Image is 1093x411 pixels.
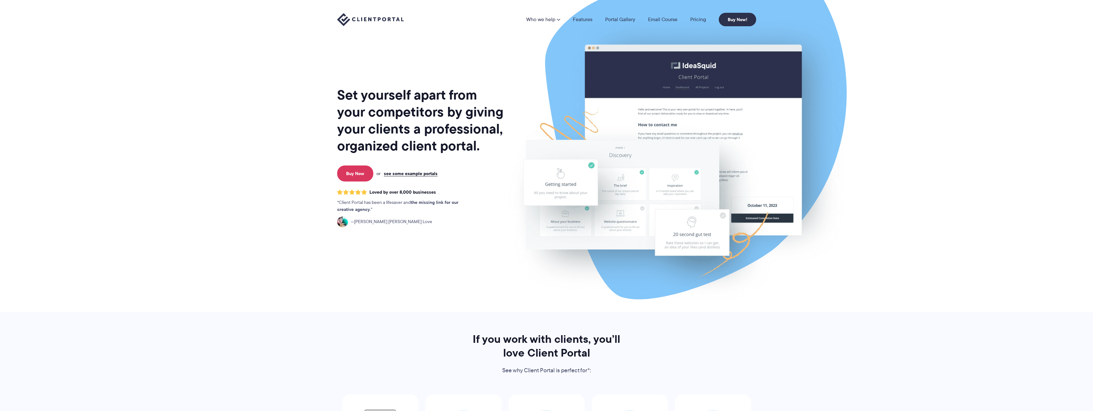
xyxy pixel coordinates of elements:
[648,17,677,22] a: Email Course
[526,17,560,22] a: Who we help
[464,366,629,375] p: See why Client Portal is perfect for*:
[573,17,592,22] a: Features
[376,171,381,176] span: or
[351,218,432,225] span: [PERSON_NAME] [PERSON_NAME] Love
[719,13,756,26] a: Buy Now!
[337,165,373,181] a: Buy Now
[337,86,505,154] h1: Set yourself apart from your competitors by giving your clients a professional, organized client ...
[337,199,458,213] strong: the missing link for our creative agency
[605,17,635,22] a: Portal Gallery
[384,171,438,176] a: see some example portals
[369,189,436,195] span: Loved by over 8,000 businesses
[690,17,706,22] a: Pricing
[464,332,629,360] h2: If you work with clients, you’ll love Client Portal
[337,199,471,213] p: Client Portal has been a lifesaver and .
